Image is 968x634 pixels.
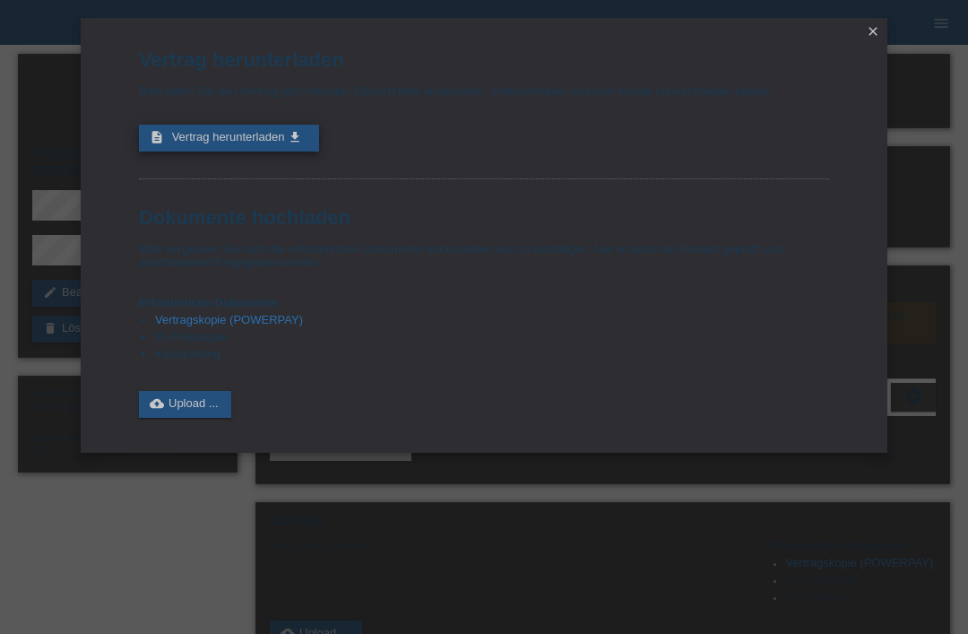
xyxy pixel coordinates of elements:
span: Vertrag herunterladen [172,130,285,143]
i: description [150,130,164,144]
li: Kaufquittung [155,347,829,364]
li: ID-/Passkopie [155,330,829,347]
i: close [866,24,880,39]
i: cloud_upload [150,396,164,411]
h1: Dokumente hochladen [139,206,829,229]
i: get_app [288,130,302,144]
p: Bitte vergessen Sie nicht die erforderlichen Dokumente hochzuladen und zu bestätigen. Nur so kann... [139,242,829,269]
a: cloud_uploadUpload ... [139,391,231,418]
a: Vertragskopie (POWERPAY) [155,313,303,326]
h4: Erforderliche Dokumente [139,296,829,309]
p: Bitte laden Sie den Vertrag jetzt herunter. Danach bitte ausdrucken, unterschreiben und vom Kunde... [139,84,829,98]
a: close [861,22,885,43]
a: description Vertrag herunterladen get_app [139,125,319,152]
h1: Vertrag herunterladen [139,48,829,71]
